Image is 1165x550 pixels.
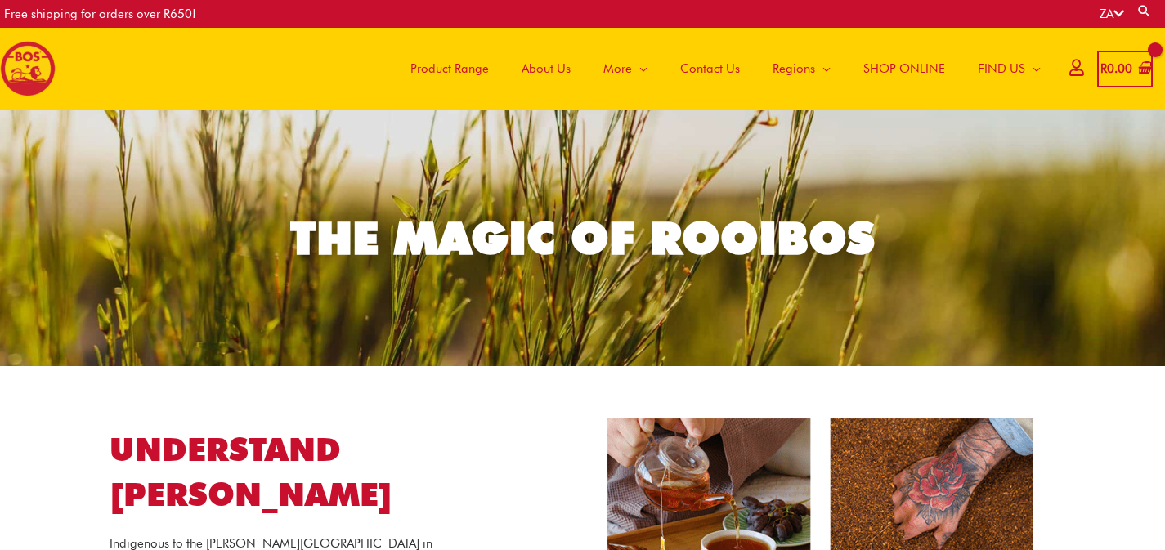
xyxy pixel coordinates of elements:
[863,44,945,93] span: SHOP ONLINE
[978,44,1025,93] span: FIND US
[587,28,664,110] a: More
[410,44,489,93] span: Product Range
[664,28,756,110] a: Contact Us
[1097,51,1153,87] a: View Shopping Cart, empty
[680,44,740,93] span: Contact Us
[394,28,505,110] a: Product Range
[382,28,1057,110] nav: Site Navigation
[773,44,815,93] span: Regions
[756,28,847,110] a: Regions
[847,28,961,110] a: SHOP ONLINE
[1100,61,1107,76] span: R
[505,28,587,110] a: About Us
[603,44,632,93] span: More
[522,44,571,93] span: About Us
[110,427,535,516] h1: UNDERSTAND [PERSON_NAME]
[1136,3,1153,19] a: Search button
[1100,7,1124,21] a: ZA
[1100,61,1132,76] bdi: 0.00
[290,216,875,261] div: THE MAGIC OF ROOIBOS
